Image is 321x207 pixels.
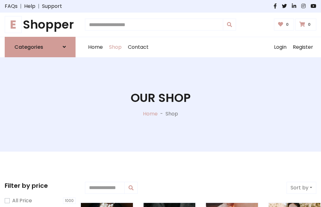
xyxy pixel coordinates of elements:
[143,110,158,117] a: Home
[42,3,62,10] a: Support
[85,37,106,57] a: Home
[5,18,76,32] h1: Shopper
[306,22,312,27] span: 0
[106,37,125,57] a: Shop
[12,197,32,204] label: All Price
[158,110,166,118] p: -
[24,3,35,10] a: Help
[63,198,76,204] span: 1000
[5,16,22,33] span: E
[287,182,316,194] button: Sort by
[5,182,76,189] h5: Filter by price
[166,110,178,118] p: Shop
[5,3,18,10] a: FAQs
[271,37,290,57] a: Login
[5,18,76,32] a: EShopper
[295,19,316,31] a: 0
[35,3,42,10] span: |
[290,37,316,57] a: Register
[284,22,290,27] span: 0
[125,37,152,57] a: Contact
[131,91,191,105] h1: Our Shop
[274,19,294,31] a: 0
[5,37,76,57] a: Categories
[18,3,24,10] span: |
[14,44,43,50] h6: Categories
